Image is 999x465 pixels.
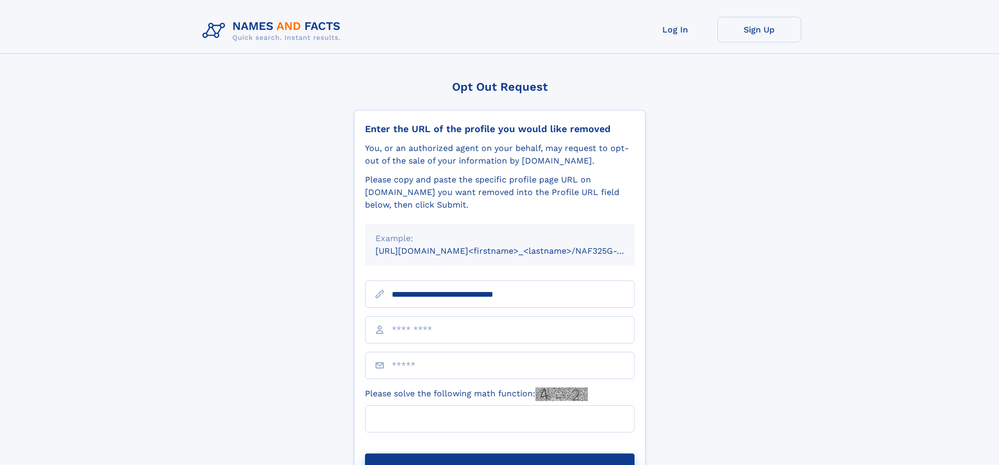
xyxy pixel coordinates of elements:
div: Please copy and paste the specific profile page URL on [DOMAIN_NAME] you want removed into the Pr... [365,174,635,211]
div: Example: [375,232,624,245]
img: Logo Names and Facts [198,17,349,45]
div: Enter the URL of the profile you would like removed [365,123,635,135]
div: Opt Out Request [354,80,646,93]
a: Log In [633,17,717,42]
a: Sign Up [717,17,801,42]
label: Please solve the following math function: [365,387,588,401]
small: [URL][DOMAIN_NAME]<firstname>_<lastname>/NAF325G-xxxxxxxx [375,246,654,256]
div: You, or an authorized agent on your behalf, may request to opt-out of the sale of your informatio... [365,142,635,167]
